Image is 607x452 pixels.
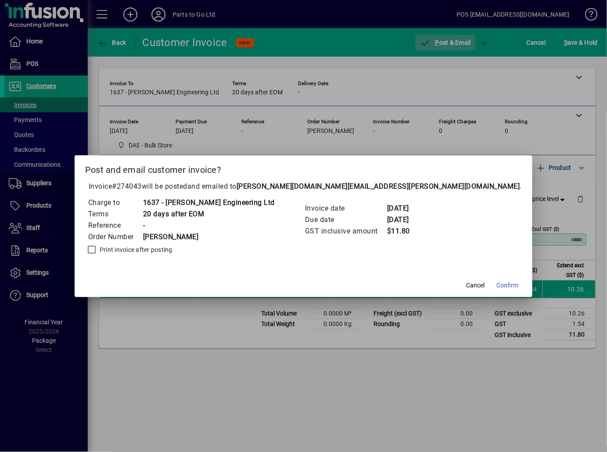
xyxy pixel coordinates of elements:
[143,208,275,220] td: 20 days after EOM
[88,231,143,243] td: Order Number
[143,220,275,231] td: -
[88,208,143,220] td: Terms
[75,155,532,181] h2: Post and email customer invoice?
[187,182,520,190] span: and emailed to
[387,226,422,237] td: $11.80
[112,182,142,190] span: #274043
[461,278,489,294] button: Cancel
[98,245,172,254] label: Print invoice after posting
[88,220,143,231] td: Reference
[387,203,422,214] td: [DATE]
[305,214,387,226] td: Due date
[88,197,143,208] td: Charge to
[387,214,422,226] td: [DATE]
[493,278,522,294] button: Confirm
[85,181,522,192] p: Invoice will be posted .
[466,281,485,290] span: Cancel
[305,226,387,237] td: GST inclusive amount
[237,182,520,190] b: [PERSON_NAME][DOMAIN_NAME][EMAIL_ADDRESS][PERSON_NAME][DOMAIN_NAME]
[305,203,387,214] td: Invoice date
[496,281,518,290] span: Confirm
[143,197,275,208] td: 1637 - [PERSON_NAME] Engineering Ltd
[143,231,275,243] td: [PERSON_NAME]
